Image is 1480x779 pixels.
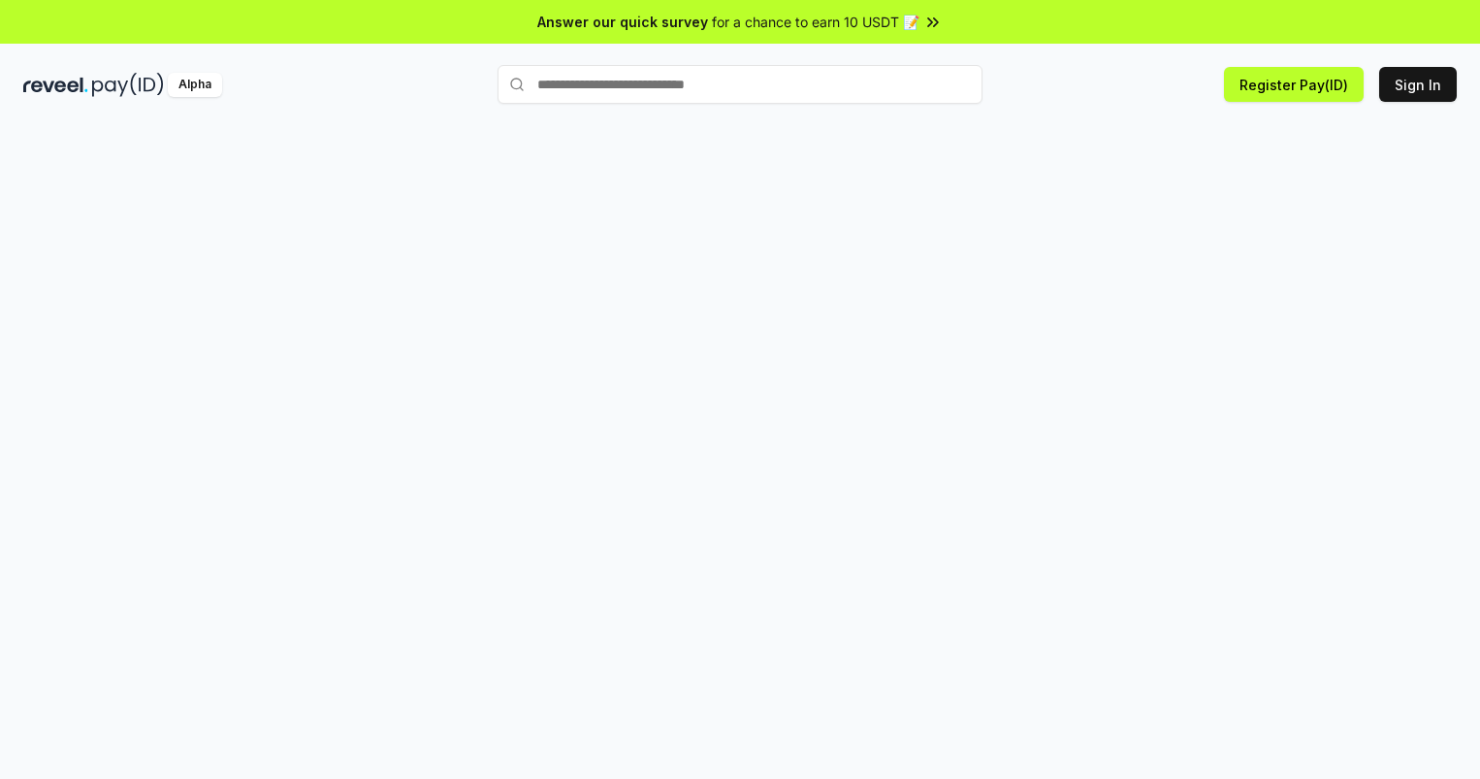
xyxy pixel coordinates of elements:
[168,73,222,97] div: Alpha
[1379,67,1457,102] button: Sign In
[92,73,164,97] img: pay_id
[1224,67,1364,102] button: Register Pay(ID)
[712,12,919,32] span: for a chance to earn 10 USDT 📝
[23,73,88,97] img: reveel_dark
[537,12,708,32] span: Answer our quick survey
